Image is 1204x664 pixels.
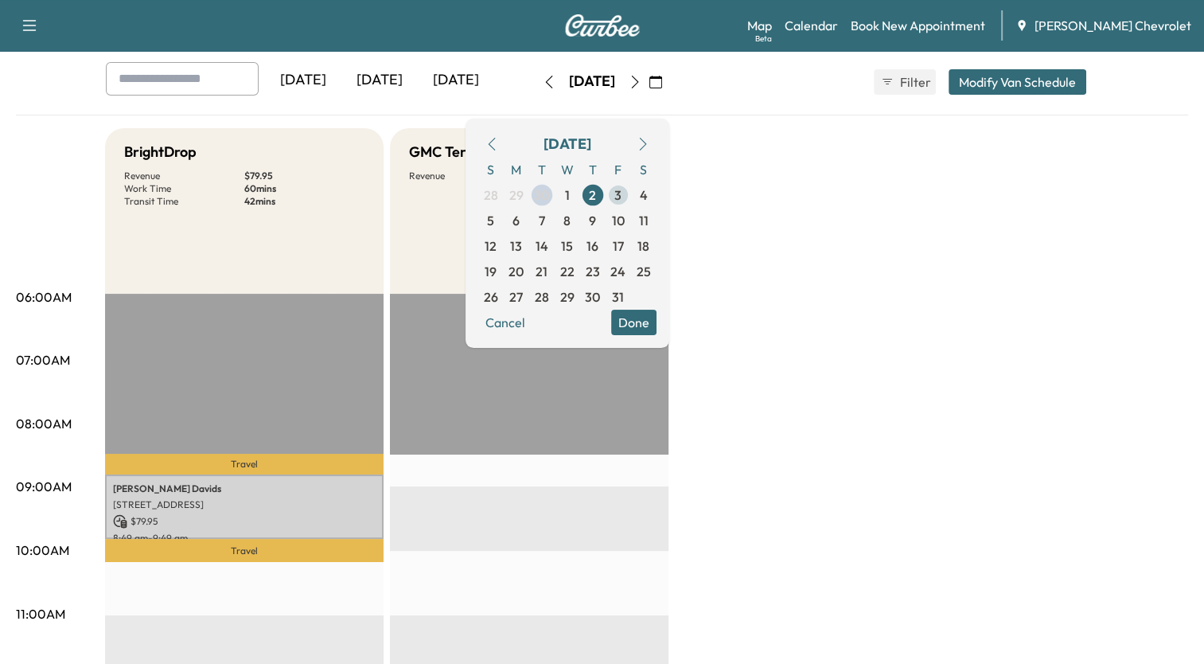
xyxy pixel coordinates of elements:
button: Done [611,310,657,335]
p: Revenue [124,170,244,182]
span: 17 [613,236,624,256]
span: T [580,157,606,182]
span: W [555,157,580,182]
div: [DATE] [418,62,494,99]
p: $ 79.95 [113,514,376,529]
div: Beta [755,33,772,45]
div: [DATE] [341,62,418,99]
span: 25 [637,262,651,281]
p: 11:00AM [16,604,65,623]
span: 23 [586,262,600,281]
p: $ 79.95 [244,170,364,182]
span: 8 [563,211,571,230]
span: 13 [510,236,522,256]
span: 12 [485,236,497,256]
span: 29 [560,287,575,307]
span: 19 [485,262,497,281]
span: 9 [589,211,596,230]
h5: BrightDrop [124,141,197,163]
span: 4 [640,186,648,205]
span: 28 [484,186,498,205]
p: 08:00AM [16,414,72,433]
span: 2 [589,186,596,205]
span: 29 [509,186,524,205]
span: 14 [536,236,548,256]
button: Filter [874,69,936,95]
p: 09:00AM [16,477,72,496]
span: 27 [509,287,523,307]
p: 10:00AM [16,541,69,560]
span: 1 [565,186,570,205]
span: 21 [536,262,547,281]
a: MapBeta [747,16,772,35]
div: [DATE] [544,133,591,155]
span: 11 [639,211,649,230]
button: Modify Van Schedule [949,69,1086,95]
p: 07:00AM [16,350,70,369]
p: 42 mins [244,195,364,208]
p: Work Time [124,182,244,195]
span: 30 [585,287,600,307]
div: [DATE] [265,62,341,99]
a: Calendar [785,16,838,35]
span: M [504,157,529,182]
p: [PERSON_NAME] Davids [113,482,376,495]
span: Filter [900,72,929,92]
p: Transit Time [124,195,244,208]
span: 16 [586,236,598,256]
p: Revenue [409,170,529,182]
p: 8:49 am - 9:49 am [113,532,376,545]
span: 26 [484,287,498,307]
span: 20 [508,262,524,281]
span: 18 [637,236,649,256]
span: F [606,157,631,182]
img: Curbee Logo [564,14,641,37]
span: 6 [512,211,520,230]
p: Travel [105,454,384,475]
p: 06:00AM [16,287,72,307]
span: 15 [561,236,573,256]
p: Travel [105,539,384,563]
span: [PERSON_NAME] Chevrolet [1035,16,1191,35]
span: S [478,157,504,182]
div: [DATE] [569,72,615,92]
h5: GMC Terrain [409,141,492,163]
span: 24 [610,262,625,281]
p: [STREET_ADDRESS] [113,498,376,511]
span: 5 [487,211,494,230]
span: T [529,157,555,182]
button: Cancel [478,310,532,335]
span: 30 [534,186,550,205]
p: 60 mins [244,182,364,195]
span: 10 [612,211,625,230]
a: Book New Appointment [851,16,985,35]
span: 7 [539,211,545,230]
span: 22 [560,262,575,281]
span: 3 [614,186,621,205]
span: 28 [535,287,549,307]
span: S [631,157,657,182]
span: 31 [612,287,624,307]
